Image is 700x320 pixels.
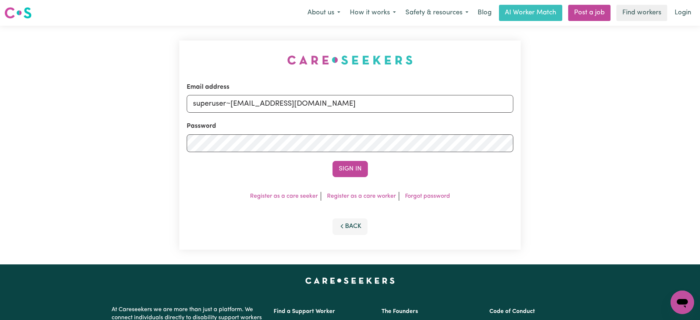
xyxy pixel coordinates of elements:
[473,5,496,21] a: Blog
[187,95,513,113] input: Email address
[345,5,401,21] button: How it works
[274,309,335,314] a: Find a Support Worker
[187,82,229,92] label: Email address
[303,5,345,21] button: About us
[327,193,396,199] a: Register as a care worker
[670,5,696,21] a: Login
[489,309,535,314] a: Code of Conduct
[305,278,395,284] a: Careseekers home page
[616,5,667,21] a: Find workers
[568,5,611,21] a: Post a job
[4,4,32,21] a: Careseekers logo
[4,6,32,20] img: Careseekers logo
[250,193,318,199] a: Register as a care seeker
[333,218,368,235] button: Back
[401,5,473,21] button: Safety & resources
[187,122,216,131] label: Password
[381,309,418,314] a: The Founders
[499,5,562,21] a: AI Worker Match
[405,193,450,199] a: Forgot password
[333,161,368,177] button: Sign In
[671,291,694,314] iframe: Button to launch messaging window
